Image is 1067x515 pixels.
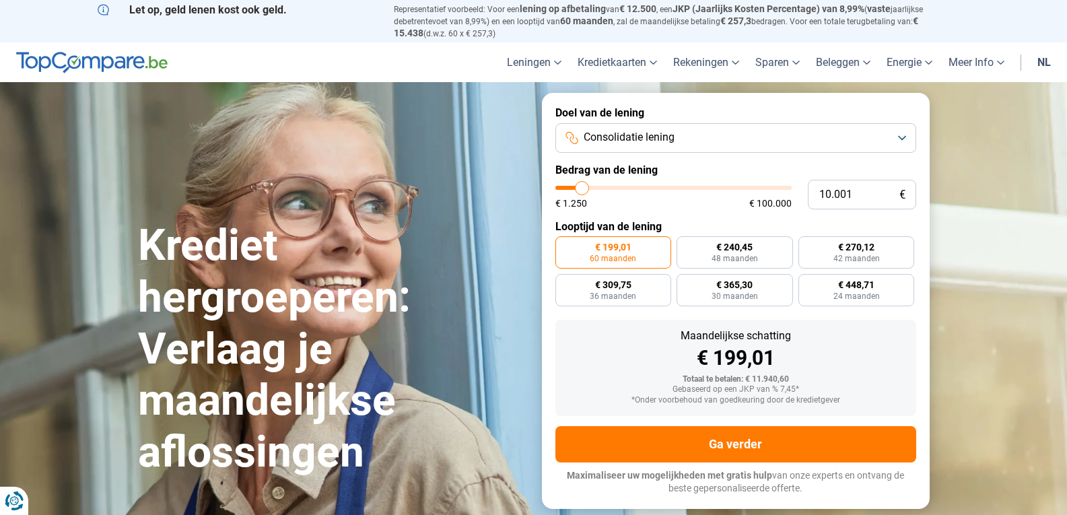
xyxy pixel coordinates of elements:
button: Ga verder [555,426,916,462]
span: € [899,189,905,201]
span: € 309,75 [595,280,631,289]
span: € 257,3 [720,15,751,26]
a: Rekeningen [665,42,747,82]
span: € 448,71 [838,280,874,289]
span: lening op afbetaling [520,3,606,14]
span: € 365,30 [716,280,753,289]
a: Sparen [747,42,808,82]
p: Representatief voorbeeld: Voor een van , een ( jaarlijkse debetrentevoet van 8,99%) en een loopti... [394,3,970,39]
span: € 1.250 [555,199,587,208]
div: Maandelijkse schatting [566,331,905,341]
a: Kredietkaarten [570,42,665,82]
span: € 12.500 [619,3,656,14]
a: Leningen [499,42,570,82]
span: 48 maanden [712,254,758,263]
span: 24 maanden [833,292,880,300]
span: 30 maanden [712,292,758,300]
span: € 270,12 [838,242,874,252]
span: € 199,01 [595,242,631,252]
span: € 15.438 [394,15,918,38]
div: € 199,01 [566,348,905,368]
a: Energie [879,42,940,82]
span: JKP (Jaarlijks Kosten Percentage) van 8,99% [673,3,864,14]
img: TopCompare [16,52,168,73]
span: 60 maanden [560,15,613,26]
span: Maximaliseer uw mogelijkheden met gratis hulp [567,470,772,481]
label: Looptijd van de lening [555,220,916,233]
span: 36 maanden [590,292,636,300]
label: Doel van de lening [555,106,916,119]
p: van onze experts en ontvang de beste gepersonaliseerde offerte. [555,469,916,495]
div: Gebaseerd op een JKP van % 7,45* [566,385,905,394]
div: *Onder voorbehoud van goedkeuring door de kredietgever [566,396,905,405]
span: Consolidatie lening [584,130,675,145]
a: Meer Info [940,42,1012,82]
a: nl [1029,42,1059,82]
span: vaste [867,3,891,14]
span: € 240,45 [716,242,753,252]
span: 42 maanden [833,254,880,263]
span: 60 maanden [590,254,636,263]
label: Bedrag van de lening [555,164,916,176]
button: Consolidatie lening [555,123,916,153]
span: € 100.000 [749,199,792,208]
div: Totaal te betalen: € 11.940,60 [566,375,905,384]
a: Beleggen [808,42,879,82]
h1: Krediet hergroeperen: Verlaag je maandelijkse aflossingen [138,220,526,479]
p: Let op, geld lenen kost ook geld. [98,3,378,16]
